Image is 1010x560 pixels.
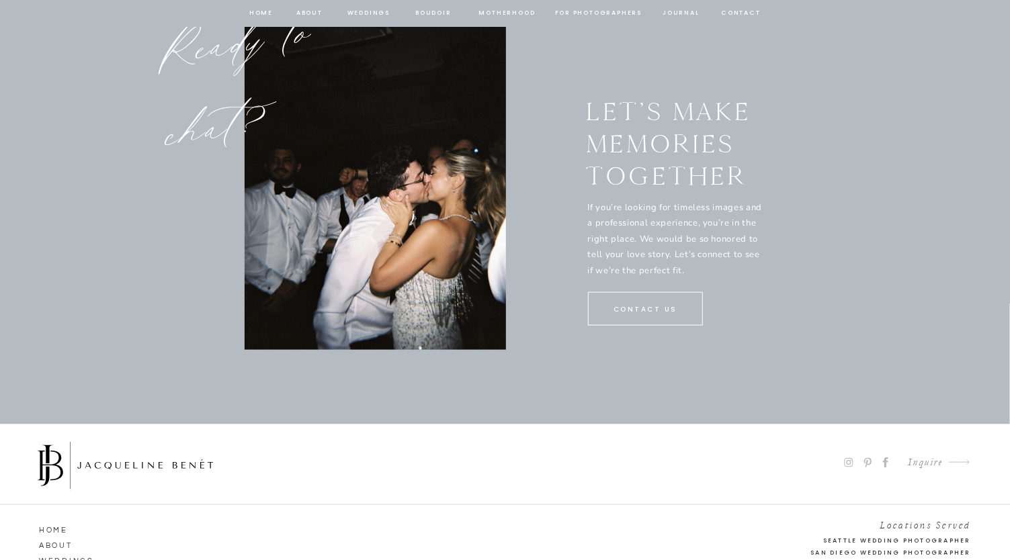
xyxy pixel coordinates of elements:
[772,517,971,528] h2: Locations Served
[249,7,274,19] a: home
[772,535,971,547] a: Seattle Wedding Photographer
[747,547,971,559] a: San Diego Wedding Photographer
[346,7,392,19] a: Weddings
[604,304,687,316] a: CONTACT US
[661,7,702,19] a: journal
[588,200,767,277] p: If you’re looking for timeless images and a professional experience, you’re in the right place. W...
[555,7,642,19] a: for photographers
[39,538,116,550] a: ABOUT
[415,7,453,19] a: BOUDOIR
[587,95,766,183] p: LET’S MAKE MEMORIES TOGETHER
[150,5,355,156] h2: Ready to chat?
[479,7,535,19] a: Motherhood
[898,454,943,472] a: Inquire
[296,7,324,19] a: about
[39,522,116,534] a: HOME
[720,7,763,19] a: contact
